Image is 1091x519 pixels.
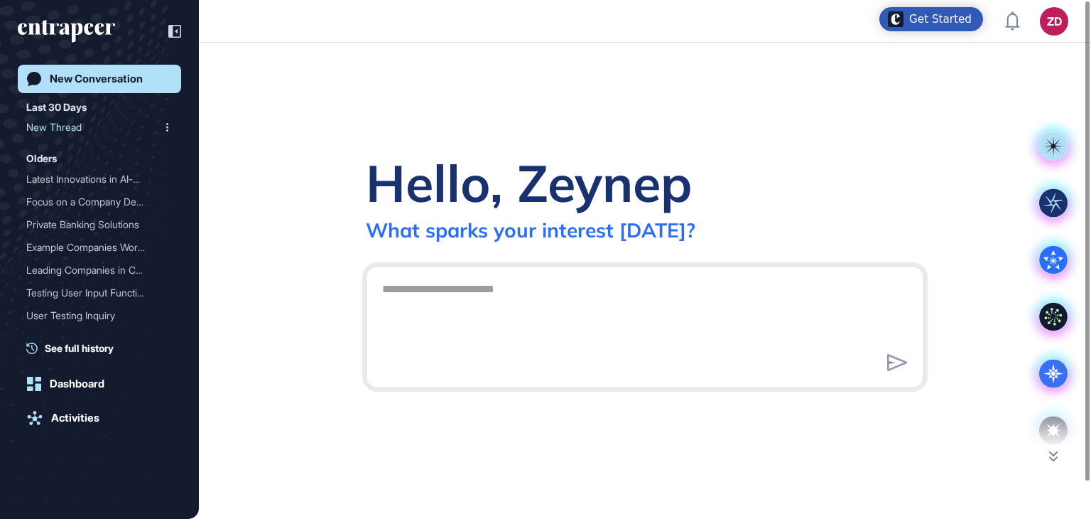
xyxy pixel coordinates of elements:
[909,12,972,26] div: Get Started
[45,341,114,355] span: See full history
[26,236,161,259] div: Example Companies Working...
[18,370,181,398] a: Dashboard
[50,73,143,85] div: New Conversation
[26,168,173,191] div: Latest Innovations in AI-Driven News Analysis
[26,259,173,282] div: Leading Companies in Chatbot Technology
[1040,7,1068,36] button: ZD
[26,116,161,139] div: New Thread
[50,378,104,390] div: Dashboard
[26,236,173,259] div: Example Companies Working on Agentic AI
[26,282,161,304] div: Testing User Input Functi...
[26,327,173,350] div: User Test Query
[366,151,693,215] div: Hello, Zeynep
[26,99,87,116] div: Last 30 Days
[26,213,173,236] div: Private Banking Solutions
[26,116,173,139] div: New Thread
[18,65,181,93] a: New Conversation
[26,282,173,304] div: Testing User Input Functionality
[26,213,161,236] div: Private Banking Solutions
[366,218,695,242] div: What sparks your interest [DATE]?
[26,150,57,167] div: Olders
[26,191,173,213] div: Focus on a Company Developing HR Survey Tools
[18,20,115,43] div: entrapeer-logo
[26,168,161,191] div: Latest Innovations in AI-...
[51,412,99,424] div: Activities
[888,11,903,27] img: launcher-image-alternative-text
[18,404,181,432] a: Activities
[26,327,161,350] div: User Test Query
[26,191,161,213] div: Focus on a Company Develo...
[879,7,983,31] div: Open Get Started checklist
[26,304,161,327] div: User Testing Inquiry
[26,341,181,355] a: See full history
[26,304,173,327] div: User Testing Inquiry
[26,259,161,282] div: Leading Companies in Chat...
